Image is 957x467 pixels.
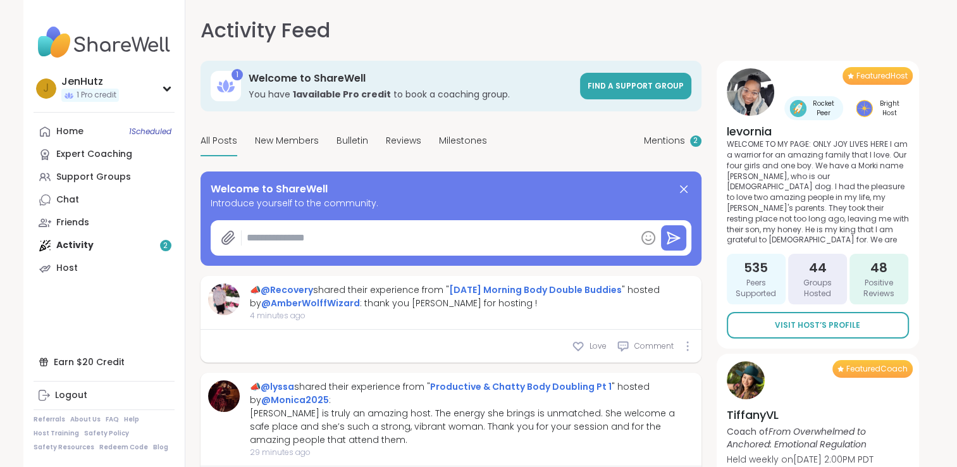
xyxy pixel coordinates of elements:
[693,135,698,146] span: 2
[211,182,328,197] span: Welcome to ShareWell
[61,75,119,89] div: JenHutz
[208,380,240,412] img: lyssa
[34,166,175,189] a: Support Groups
[590,340,607,352] span: Love
[727,407,909,423] h4: TiffanyVL
[336,134,368,147] span: Bulletin
[439,134,487,147] span: Milestones
[34,211,175,234] a: Friends
[56,125,83,138] div: Home
[846,364,908,374] span: Featured Coach
[55,389,87,402] div: Logout
[211,197,691,210] span: Introduce yourself to the community.
[727,312,909,339] a: Visit Host’s Profile
[56,262,78,275] div: Host
[106,415,119,424] a: FAQ
[449,283,622,296] a: [DATE] Morning Body Double Buddies
[793,278,842,299] span: Groups Hosted
[129,127,171,137] span: 1 Scheduled
[250,283,694,310] div: 📣 shared their experience from " " hosted by : thank you [PERSON_NAME] for hosting !
[261,283,313,296] a: @Recovery
[261,380,294,393] a: @lyssa
[153,443,168,452] a: Blog
[43,80,49,97] span: J
[856,71,908,81] span: Featured Host
[727,123,909,139] h4: levornia
[34,429,79,438] a: Host Training
[56,171,131,184] div: Support Groups
[34,351,175,373] div: Earn $20 Credit
[808,259,826,277] span: 44
[255,134,319,147] span: New Members
[34,384,175,407] a: Logout
[727,425,909,451] p: Coach of
[70,415,101,424] a: About Us
[580,73,691,99] a: Find a support group
[201,15,330,46] h1: Activity Feed
[634,340,674,352] span: Comment
[809,99,838,118] span: Rocket Peer
[77,90,116,101] span: 1 Pro credit
[856,100,873,117] img: Bright Host
[744,259,768,277] span: 535
[588,80,684,91] span: Find a support group
[56,148,132,161] div: Expert Coaching
[124,415,139,424] a: Help
[261,394,329,406] a: @Monica2025
[34,20,175,65] img: ShareWell Nav Logo
[99,443,148,452] a: Redeem Code
[34,189,175,211] a: Chat
[386,134,421,147] span: Reviews
[250,310,694,321] span: 4 minutes ago
[208,283,240,315] img: Recovery
[727,453,909,466] p: Held weekly on [DATE] 2:00PM PDT
[250,447,694,458] span: 29 minutes ago
[249,88,572,101] h3: You have to book a coaching group.
[232,69,243,80] div: 1
[430,380,612,393] a: Productive & Chatty Body Doubling Pt 1
[261,297,360,309] a: @AmberWolffWizard
[34,443,94,452] a: Safety Resources
[727,139,909,246] p: WELCOME TO MY PAGE: ONLY JOY LIVES HERE I am a warrior for an amazing family that I love. Our fou...
[56,194,79,206] div: Chat
[644,134,685,147] span: Mentions
[34,415,65,424] a: Referrals
[250,380,694,447] div: 📣 shared their experience from " " hosted by : [PERSON_NAME] is truly an amazing host. The energy...
[249,72,572,85] h3: Welcome to ShareWell
[34,257,175,280] a: Host
[855,278,903,299] span: Positive Reviews
[775,320,860,331] span: Visit Host’s Profile
[56,216,89,229] div: Friends
[732,278,781,299] span: Peers Supported
[789,100,806,117] img: Rocket Peer
[727,361,765,399] img: TiffanyVL
[84,429,129,438] a: Safety Policy
[875,99,904,118] span: Bright Host
[293,88,391,101] b: 1 available Pro credit
[727,68,774,116] img: levornia
[870,259,887,277] span: 48
[201,134,237,147] span: All Posts
[34,143,175,166] a: Expert Coaching
[727,425,867,451] i: From Overwhelmed to Anchored: Emotional Regulation
[34,120,175,143] a: Home1Scheduled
